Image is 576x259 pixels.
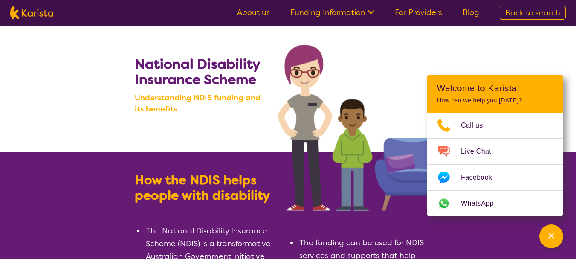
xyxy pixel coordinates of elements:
[290,7,374,17] a: Funding Information
[461,197,504,210] span: WhatsApp
[237,7,270,17] a: About us
[461,119,493,132] span: Call us
[500,6,566,20] a: Back to search
[461,145,501,158] span: Live Chat
[505,8,560,18] span: Back to search
[278,45,449,211] img: Search NDIS services with Karista
[539,224,563,248] button: Channel Menu
[463,7,479,17] a: Blog
[10,6,53,19] img: Karista logo
[427,113,563,216] ul: Choose channel
[135,172,270,204] b: How the NDIS helps people with disability
[135,92,271,114] b: Understanding NDIS funding and its benefits
[437,97,553,104] p: How can we help you [DATE]?
[427,75,563,216] div: Channel Menu
[395,7,442,17] a: For Providers
[437,83,553,93] h2: Welcome to Karista!
[427,191,563,216] a: Web link opens in a new tab.
[461,171,502,184] span: Facebook
[135,55,260,88] b: National Disability Insurance Scheme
